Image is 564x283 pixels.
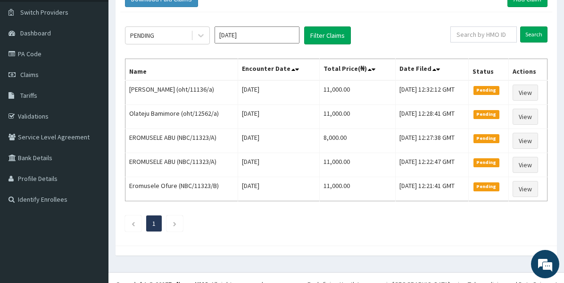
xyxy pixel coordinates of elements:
[20,29,51,37] span: Dashboard
[20,91,37,100] span: Tariffs
[125,80,238,105] td: [PERSON_NAME] (oht/11136/a)
[396,105,469,129] td: [DATE] 12:28:41 GMT
[173,219,177,228] a: Next page
[125,153,238,177] td: EROMUSELE ABU (NBC/11323/A)
[513,85,538,101] a: View
[513,181,538,197] a: View
[238,105,320,129] td: [DATE]
[520,26,547,43] input: Search
[125,59,238,81] th: Name
[20,70,39,79] span: Claims
[49,53,158,65] div: Chat with us now
[473,182,499,191] span: Pending
[130,31,154,40] div: PENDING
[320,105,396,129] td: 11,000.00
[215,26,299,43] input: Select Month and Year
[468,59,508,81] th: Status
[304,26,351,44] button: Filter Claims
[396,59,469,81] th: Date Filed
[125,129,238,153] td: EROMUSELE ABU (NBC/11323/A)
[125,105,238,129] td: Olateju Bamimore (oht/12562/a)
[155,5,177,27] div: Minimize live chat window
[396,177,469,201] td: [DATE] 12:21:41 GMT
[513,157,538,173] a: View
[320,129,396,153] td: 8,000.00
[450,26,517,43] input: Search by HMO ID
[396,153,469,177] td: [DATE] 12:22:47 GMT
[131,219,135,228] a: Previous page
[396,129,469,153] td: [DATE] 12:27:38 GMT
[473,110,499,119] span: Pending
[5,185,180,218] textarea: Type your message and hit 'Enter'
[152,219,156,228] a: Page 1 is your current page
[238,153,320,177] td: [DATE]
[513,109,538,125] a: View
[473,86,499,94] span: Pending
[508,59,547,81] th: Actions
[55,83,130,178] span: We're online!
[513,133,538,149] a: View
[473,158,499,167] span: Pending
[238,177,320,201] td: [DATE]
[396,80,469,105] td: [DATE] 12:32:12 GMT
[320,59,396,81] th: Total Price(₦)
[473,134,499,143] span: Pending
[320,153,396,177] td: 11,000.00
[125,177,238,201] td: Eromusele Ofure (NBC/11323/B)
[238,129,320,153] td: [DATE]
[320,177,396,201] td: 11,000.00
[20,8,68,17] span: Switch Providers
[238,80,320,105] td: [DATE]
[320,80,396,105] td: 11,000.00
[238,59,320,81] th: Encounter Date
[17,47,38,71] img: d_794563401_company_1708531726252_794563401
